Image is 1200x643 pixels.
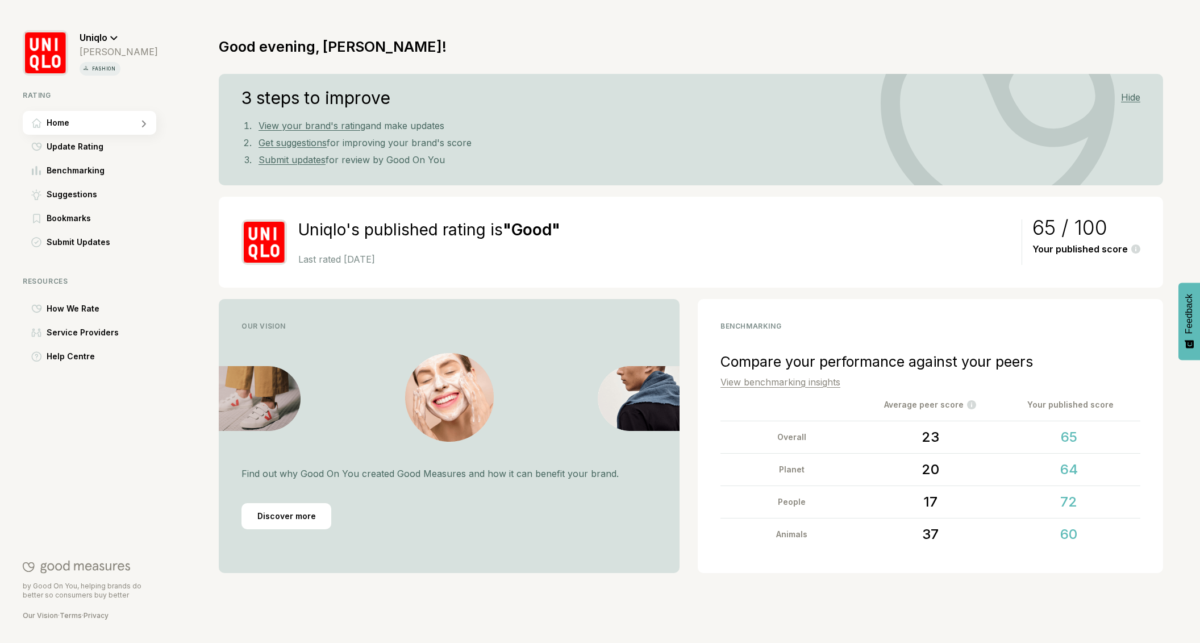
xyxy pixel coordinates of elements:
div: 20 [864,454,998,486]
iframe: Website support platform help button [1150,593,1189,632]
img: Bookmarks [33,214,40,223]
span: Submit Updates [47,235,110,249]
div: Average peer score [860,398,1000,412]
div: · · [23,611,156,620]
a: BookmarksBookmarks [23,206,158,230]
a: Submit UpdatesSubmit Updates [23,230,158,254]
img: Benchmarking [32,166,41,175]
img: Home [32,118,41,128]
span: Uniqlo [80,32,107,43]
div: 23 [864,421,998,453]
span: How We Rate [47,302,99,316]
div: People [725,486,859,518]
p: fashion [90,64,118,73]
a: Get suggestions [259,137,327,148]
span: Benchmarking [47,164,105,177]
div: 65 [1002,421,1136,453]
a: View your brand's rating [259,120,365,131]
a: Terms [60,611,82,620]
span: Help Centre [47,350,95,363]
a: Our Vision [23,611,58,620]
div: 17 [864,486,998,518]
div: Hide [1121,92,1140,103]
div: 60 [1002,518,1136,550]
div: Discover more [241,503,331,529]
h4: 3 steps to improve [241,91,390,105]
a: Update RatingUpdate Rating [23,135,158,159]
div: 65 / 100 [1032,221,1140,234]
img: Vision [405,353,494,442]
span: Suggestions [47,188,97,201]
li: and make updates [254,117,1140,134]
span: Service Providers [47,326,119,339]
div: 64 [1002,454,1136,486]
div: [PERSON_NAME] [80,46,158,57]
div: Overall [725,421,859,453]
a: Submit updates [259,154,326,165]
img: Update Rating [31,142,42,151]
div: Rating [23,91,158,99]
a: Help CentreHelp Centre [23,345,158,368]
a: HomeHome [23,111,158,135]
div: Planet [725,454,859,486]
p: Find out why Good On You created Good Measures and how it can benefit your brand. [241,467,657,480]
div: Resources [23,277,158,285]
p: Last rated [DATE] [298,254,1011,265]
img: Good On You [23,560,130,574]
a: SuggestionsSuggestions [23,182,158,206]
p: by Good On You, helping brands do better so consumers buy better [23,582,156,600]
img: Vision [219,366,301,431]
span: Feedback [1184,294,1194,334]
a: How We RateHow We Rate [23,297,158,321]
li: for review by Good On You [254,151,1140,168]
span: Home [47,116,69,130]
img: Vision [598,366,680,431]
div: Animals [725,518,859,550]
div: Your published score [1032,244,1140,255]
img: How We Rate [31,304,42,313]
div: 37 [864,518,998,550]
a: Privacy [84,611,109,620]
li: for improving your brand's score [254,134,1140,151]
h1: Good evening, [PERSON_NAME]! [219,38,447,55]
img: vertical icon [82,64,90,73]
div: benchmarking [720,322,1140,330]
img: Help Centre [31,351,42,362]
button: Feedback - Show survey [1178,283,1200,360]
img: Suggestions [31,189,41,200]
div: Your published score [1001,398,1140,412]
span: Update Rating [47,140,103,154]
a: Service ProvidersService Providers [23,321,158,345]
h2: Uniqlo's published rating is [298,219,1011,240]
a: View benchmarking insights [720,376,840,388]
img: Service Providers [31,328,41,337]
div: Compare your performance against your peers [720,353,1140,370]
span: Bookmarks [47,211,91,225]
a: BenchmarkingBenchmarking [23,159,158,182]
div: Our Vision [241,322,657,330]
img: Submit Updates [31,237,41,247]
div: 72 [1002,486,1136,518]
strong: " Good " [503,220,560,239]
